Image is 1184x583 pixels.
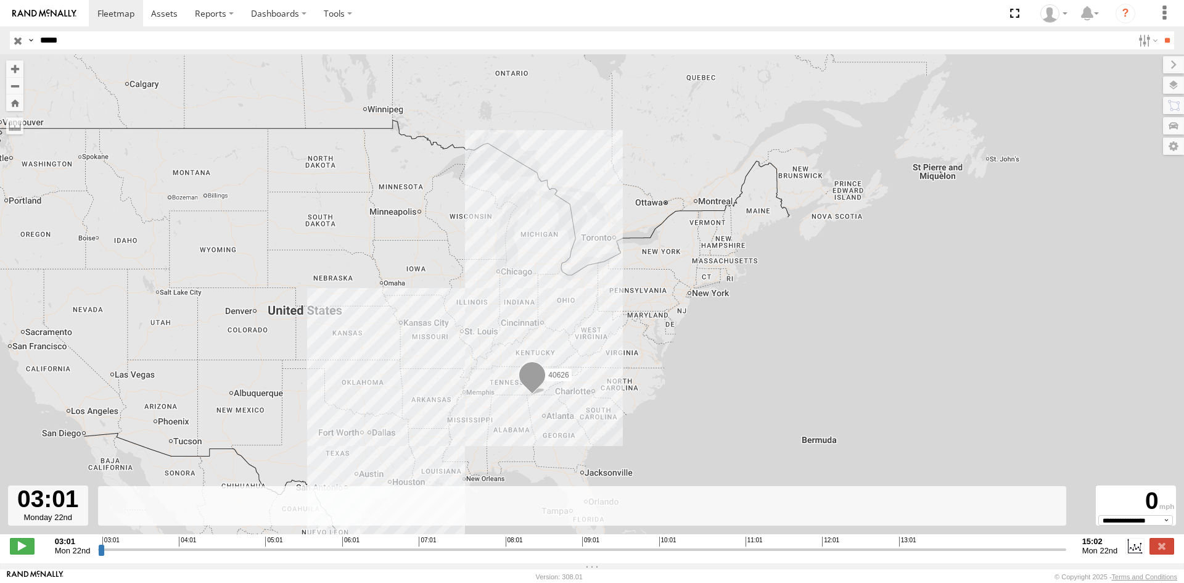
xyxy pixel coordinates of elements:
[1116,4,1135,23] i: ?
[7,571,64,583] a: Visit our Website
[1082,537,1118,546] strong: 15:02
[899,537,916,547] span: 13:01
[6,94,23,111] button: Zoom Home
[55,537,91,546] strong: 03:01
[1098,487,1174,515] div: 0
[6,117,23,134] label: Measure
[548,371,569,379] span: 40626
[659,537,676,547] span: 10:01
[12,9,76,18] img: rand-logo.svg
[1133,31,1160,49] label: Search Filter Options
[179,537,196,547] span: 04:01
[26,31,36,49] label: Search Query
[746,537,763,547] span: 11:01
[342,537,360,547] span: 06:01
[1163,138,1184,155] label: Map Settings
[6,77,23,94] button: Zoom out
[1036,4,1072,23] div: Ryan Roxas
[1112,573,1177,581] a: Terms and Conditions
[822,537,839,547] span: 12:01
[582,537,599,547] span: 09:01
[1082,546,1118,555] span: Mon 22nd Sep 2025
[55,546,91,555] span: Mon 22nd Sep 2025
[265,537,282,547] span: 05:01
[1054,573,1177,581] div: © Copyright 2025 -
[506,537,523,547] span: 08:01
[536,573,583,581] div: Version: 308.01
[102,537,120,547] span: 03:01
[1149,538,1174,554] label: Close
[419,537,436,547] span: 07:01
[10,538,35,554] label: Play/Stop
[6,60,23,77] button: Zoom in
